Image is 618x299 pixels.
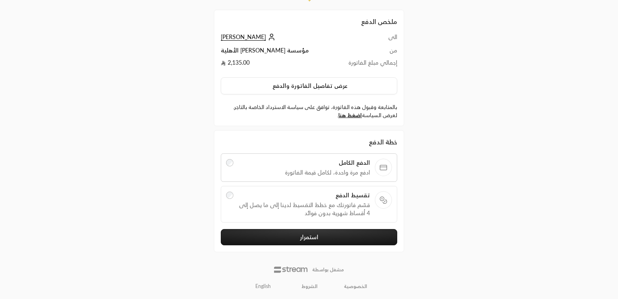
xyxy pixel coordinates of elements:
[302,283,318,290] a: الشروط
[238,201,370,217] span: قسّم فاتورتك مع خطط التقسيط لدينا إلى ما يصل إلى 4 أقساط شهرية بدون فوائد
[238,168,370,177] span: ادفع مرة واحدة، لكامل قيمة الفاتورة
[338,112,362,118] a: اضغط هنا
[221,46,334,59] td: مؤسسة [PERSON_NAME] الأهلية
[221,17,397,26] h2: ملخص الدفع
[221,33,266,41] span: [PERSON_NAME]
[221,137,397,147] div: خطة الدفع
[238,159,370,167] span: الدفع الكامل
[334,59,397,71] td: إجمالي مبلغ الفاتورة
[221,103,397,119] label: بالمتابعة وقبول هذه الفاتورة، توافق على سياسة الاسترداد الخاصة بالتاجر. لعرض السياسة .
[334,46,397,59] td: من
[334,33,397,46] td: الى
[221,229,397,245] button: استمرار
[221,77,397,94] button: عرض تفاصيل الفاتورة والدفع
[251,279,275,294] a: English
[238,191,370,199] span: تقسيط الدفع
[221,59,334,71] td: 2,135.00
[226,159,233,166] input: الدفع الكاملادفع مرة واحدة، لكامل قيمة الفاتورة
[312,266,344,273] p: مشغل بواسطة
[344,283,367,290] a: الخصوصية
[221,33,277,40] a: [PERSON_NAME]
[226,192,233,199] input: تقسيط الدفعقسّم فاتورتك مع خطط التقسيط لدينا إلى ما يصل إلى 4 أقساط شهرية بدون فوائد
